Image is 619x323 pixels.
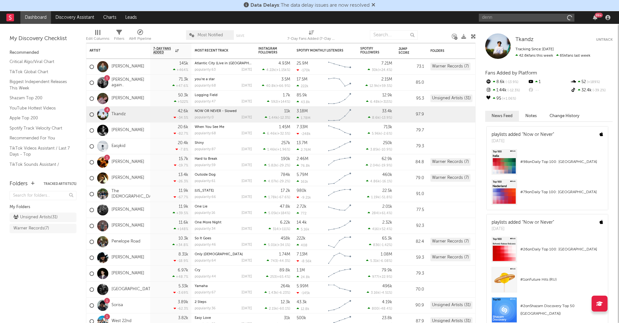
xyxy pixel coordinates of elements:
[236,34,244,38] button: Save
[570,78,613,86] div: 52
[479,14,574,22] input: Search for artists
[365,84,392,88] div: ( )
[379,68,391,72] span: +24.4 %
[174,100,188,104] div: +522 %
[520,302,603,318] div: # 2 on Shazam Discovery Top 50 ([GEOGRAPHIC_DATA])
[297,61,308,66] div: 25.9M
[399,190,424,198] div: 91.0
[250,3,279,8] span: Data Delays
[430,174,471,182] div: Warner Records (7)
[241,164,252,167] div: [DATE]
[383,141,392,145] div: 250k
[195,221,252,224] div: One More Night
[112,271,144,276] a: [PERSON_NAME]
[399,95,424,102] div: 95.3
[297,221,307,225] div: 14.4k
[268,212,277,215] span: 5.05k
[179,189,188,193] div: 11.9k
[195,49,242,53] div: Most Recent Track
[153,47,174,54] span: 7-Day Fans Added
[195,94,218,97] a: Logging Field
[515,37,534,43] a: Tkandz
[593,15,597,20] button: 99+
[174,179,188,183] div: -26.3 %
[268,164,277,167] span: 5.82k
[241,211,252,215] div: [DATE]
[366,100,392,104] div: ( )
[262,84,290,88] div: ( )
[195,116,214,119] div: popularity: 0
[492,131,554,138] div: playlists added
[382,173,392,177] div: 460k
[595,13,603,18] div: 99 +
[570,86,613,95] div: 32.4k
[10,161,70,174] a: TikTok Sounds Assistant / [DATE] Fastest Risers
[195,62,341,65] a: Atlantic City (Live in [GEOGRAPHIC_DATA]) [feat. [PERSON_NAME] and [PERSON_NAME]]
[379,84,391,88] span: +59.5 %
[399,143,424,150] div: 79.3
[241,179,252,183] div: [DATE]
[430,158,471,166] div: Warner Records (7)
[297,195,311,200] div: -9.21k
[278,212,289,215] span: +184 %
[492,219,554,226] div: playlists added
[297,77,307,81] div: 17.5M
[380,196,391,199] span: -51.8 %
[112,128,144,133] a: [PERSON_NAME]
[265,116,290,120] div: ( )
[399,79,424,87] div: 85.0
[198,33,223,37] span: Most Notified
[10,78,70,91] a: Biggest Independent Releases This Week
[263,147,290,151] div: ( )
[195,78,252,81] div: you're a star
[195,157,217,161] a: Hard to Break
[280,205,290,209] div: 47.8k
[10,58,70,65] a: Critical Algo/Viral Chart
[114,27,124,46] div: Filters
[179,205,188,209] div: 11.9k
[596,37,613,43] button: Untrack
[370,180,380,183] span: 4.86k
[10,191,76,200] input: Search for folders...
[86,27,109,46] div: Edit Columns
[195,164,216,167] div: popularity: 59
[297,116,310,120] div: 1.78M
[399,111,424,118] div: 97.9
[10,145,70,158] a: TikTok Videos Assistant / Last 7 Days - Top
[297,93,307,97] div: 85.9k
[487,237,608,267] a: #26onDaily Top 100: [GEOGRAPHIC_DATA]
[487,179,608,210] a: #79onDaily Top 100: [GEOGRAPHIC_DATA]
[379,212,391,215] span: +61.4 %
[195,316,211,320] a: Easy Love
[114,35,124,43] div: Filters
[505,81,518,84] span: -13.9 %
[266,84,276,88] span: 40.8k
[268,180,277,183] span: 4.07k
[195,189,252,193] div: Tennessee
[297,84,308,88] div: 222k
[195,132,216,135] div: popularity: 68
[179,77,188,81] div: 71.3k
[360,47,383,54] div: Spotify Followers
[325,154,354,170] svg: Chart title
[195,269,200,272] a: Cry
[241,148,252,151] div: [DATE]
[10,115,70,122] a: Apple Top 200
[370,164,379,167] span: 2.04k
[284,109,290,113] div: 11k
[586,81,600,84] span: +189 %
[372,116,379,120] span: 8.6k
[278,180,289,183] span: -29.2 %
[195,237,211,240] a: So It Goes
[592,89,606,92] span: -39.2 %
[382,221,392,225] div: 2.32k
[112,64,144,69] a: [PERSON_NAME]
[178,109,188,113] div: 42.6k
[366,147,392,151] div: ( )
[241,195,252,199] div: [DATE]
[325,138,354,154] svg: Chart title
[174,131,188,136] div: -82.7 %
[522,220,554,225] a: "Now or Never"
[382,157,392,161] div: 62.9k
[99,11,121,24] a: Charts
